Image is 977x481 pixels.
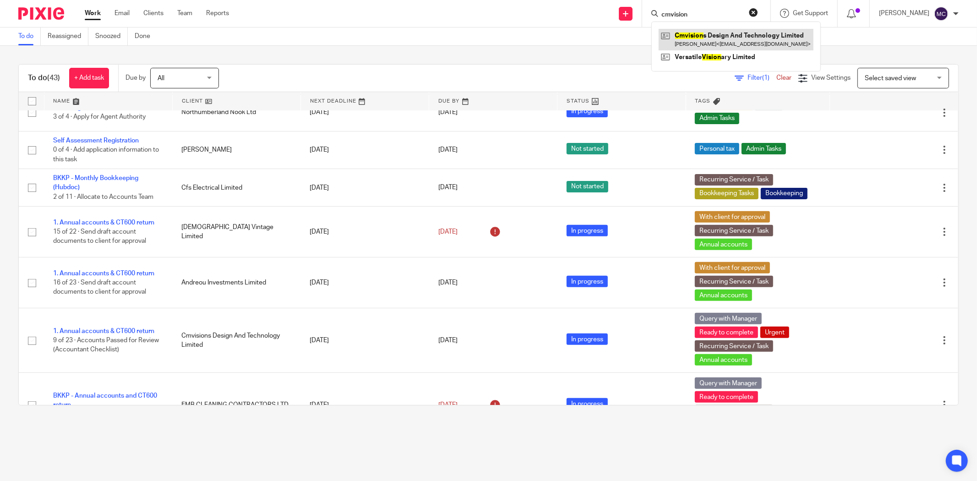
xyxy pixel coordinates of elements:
span: In progress [567,398,608,410]
a: Work [85,9,101,18]
span: 9 of 23 · Accounts Passed for Review (Accountant Checklist) [53,337,159,353]
a: Reports [206,9,229,18]
a: 1. Annual accounts & CT600 return [53,219,154,226]
span: Ready to complete [695,391,758,403]
span: 3 of 4 · Apply for Agent Authority [53,114,146,120]
p: [PERSON_NAME] [879,9,929,18]
td: [DATE] [300,94,429,131]
span: With client for approval [695,211,770,223]
span: Admin Tasks [695,113,739,124]
a: BKKP - Annual accounts and CT600 return [53,393,157,408]
span: View Settings [811,75,851,81]
span: In progress [567,106,608,117]
span: 15 of 22 · Send draft account documents to client for approval [53,229,146,245]
a: Clear [776,75,791,81]
span: Filter [748,75,776,81]
span: [DATE] [438,109,458,116]
td: Andreou Investments Limited [172,257,300,308]
a: Clients [143,9,164,18]
span: In progress [567,333,608,345]
td: Cfs Electrical Limited [172,169,300,207]
a: Reassigned [48,27,88,45]
span: 0 of 4 · Add application information to this task [53,147,159,163]
a: Team [177,9,192,18]
td: [DATE] [300,131,429,169]
a: Snoozed [95,27,128,45]
span: Recurring Service / Task [695,225,773,236]
span: Admin Tasks [742,143,786,154]
span: Get Support [793,10,828,16]
a: Self Assessment Registration [53,137,139,144]
span: 2 of 11 · Allocate to Accounts Team [53,194,153,200]
span: [DATE] [438,229,458,235]
a: Done [135,27,157,45]
span: Recurring Service / Task [695,276,773,287]
span: Personal tax [695,143,739,154]
td: FMB CLEANING CONTRACTORS LTD [172,373,300,437]
span: (1) [762,75,770,81]
img: Pixie [18,7,64,20]
span: All [158,75,164,82]
span: Query with Manager [695,377,762,389]
span: [DATE] [438,337,458,344]
td: [DEMOGRAPHIC_DATA] Vintage Limited [172,207,300,257]
td: [DATE] [300,373,429,437]
td: [DATE] [300,169,429,207]
a: 1. Annual accounts & CT600 return [53,328,154,334]
h1: To do [28,73,60,83]
input: Search [660,11,743,19]
button: Clear [749,8,758,17]
td: [DATE] [300,308,429,373]
img: svg%3E [934,6,949,21]
a: 1. Annual accounts & CT600 return [53,270,154,277]
td: [PERSON_NAME] [172,131,300,169]
span: Bookkeeping [761,188,808,199]
a: + Add task [69,68,109,88]
span: Ready to complete [695,327,758,338]
span: Not started [567,143,608,154]
span: Urgent [760,327,789,338]
span: Query with Manager [695,313,762,324]
span: Annual accounts [695,354,752,366]
span: 16 of 23 · Send draft account documents to client for approval [53,279,146,295]
span: Recurring Service / Task [695,174,773,186]
span: Annual accounts [695,290,752,301]
span: [DATE] [438,279,458,286]
span: [DATE] [438,147,458,153]
span: Not started [567,181,608,192]
span: In progress [567,225,608,236]
td: Northumberland Nook Ltd [172,94,300,131]
td: [DATE] [300,207,429,257]
a: BKKP - Monthly Bookkeeping (Hubdoc) [53,175,138,191]
td: [DATE] [300,257,429,308]
span: Bookkeeping Tasks [695,188,759,199]
span: Select saved view [865,75,916,82]
span: [DATE] [438,402,458,408]
p: Due by [126,73,146,82]
span: [DATE] [438,185,458,191]
span: With client for approval [695,262,770,273]
span: In progress [567,276,608,287]
span: Tags [695,98,711,104]
span: Annual accounts [695,239,752,250]
a: Email [115,9,130,18]
a: To do [18,27,41,45]
span: (43) [47,74,60,82]
span: Recurring Service / Task [695,340,773,352]
td: Cmvisions Design And Technology Limited [172,308,300,373]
